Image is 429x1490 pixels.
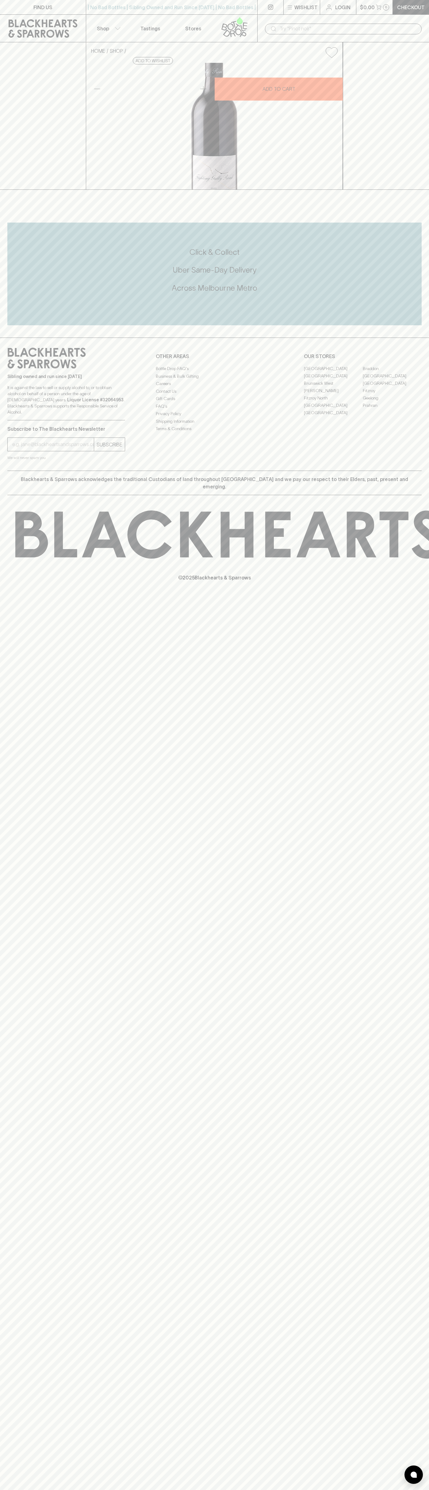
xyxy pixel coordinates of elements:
[7,223,422,325] div: Call to action block
[91,48,105,54] a: HOME
[110,48,123,54] a: SHOP
[385,6,387,9] p: 0
[363,394,422,402] a: Geelong
[215,78,343,101] button: ADD TO CART
[97,441,122,448] p: SUBSCRIBE
[129,15,172,42] a: Tastings
[304,372,363,380] a: [GEOGRAPHIC_DATA]
[172,15,215,42] a: Stores
[363,380,422,387] a: [GEOGRAPHIC_DATA]
[363,402,422,409] a: Prahran
[86,15,129,42] button: Shop
[7,247,422,257] h5: Click & Collect
[280,24,417,34] input: Try "Pinot noir"
[12,476,417,490] p: Blackhearts & Sparrows acknowledges the traditional Custodians of land throughout [GEOGRAPHIC_DAT...
[33,4,52,11] p: FIND US
[7,384,125,415] p: It is against the law to sell or supply alcohol to, or to obtain alcohol on behalf of a person un...
[94,438,125,451] button: SUBSCRIBE
[7,425,125,433] p: Subscribe to The Blackhearts Newsletter
[156,395,274,403] a: Gift Cards
[156,388,274,395] a: Contact Us
[360,4,375,11] p: $0.00
[304,387,363,394] a: [PERSON_NAME]
[304,380,363,387] a: Brunswick West
[7,373,125,380] p: Sibling owned and run since [DATE]
[156,380,274,388] a: Careers
[304,409,363,416] a: [GEOGRAPHIC_DATA]
[67,397,124,402] strong: Liquor License #32064953
[304,394,363,402] a: Fitzroy North
[86,63,343,189] img: 31123.png
[304,353,422,360] p: OUR STORES
[7,455,125,461] p: We will never spam you
[156,403,274,410] a: FAQ's
[294,4,318,11] p: Wishlist
[363,372,422,380] a: [GEOGRAPHIC_DATA]
[156,353,274,360] p: OTHER AREAS
[140,25,160,32] p: Tastings
[411,1472,417,1478] img: bubble-icon
[97,25,109,32] p: Shop
[156,410,274,418] a: Privacy Policy
[7,283,422,293] h5: Across Melbourne Metro
[262,85,295,93] p: ADD TO CART
[156,418,274,425] a: Shipping Information
[7,265,422,275] h5: Uber Same-Day Delivery
[397,4,425,11] p: Checkout
[304,402,363,409] a: [GEOGRAPHIC_DATA]
[363,387,422,394] a: Fitzroy
[323,45,340,60] button: Add to wishlist
[133,57,173,64] button: Add to wishlist
[304,365,363,372] a: [GEOGRAPHIC_DATA]
[12,440,94,449] input: e.g. jane@blackheartsandsparrows.com.au
[363,365,422,372] a: Braddon
[335,4,350,11] p: Login
[156,425,274,433] a: Terms & Conditions
[156,372,274,380] a: Business & Bulk Gifting
[156,365,274,372] a: Bottle Drop FAQ's
[185,25,201,32] p: Stores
